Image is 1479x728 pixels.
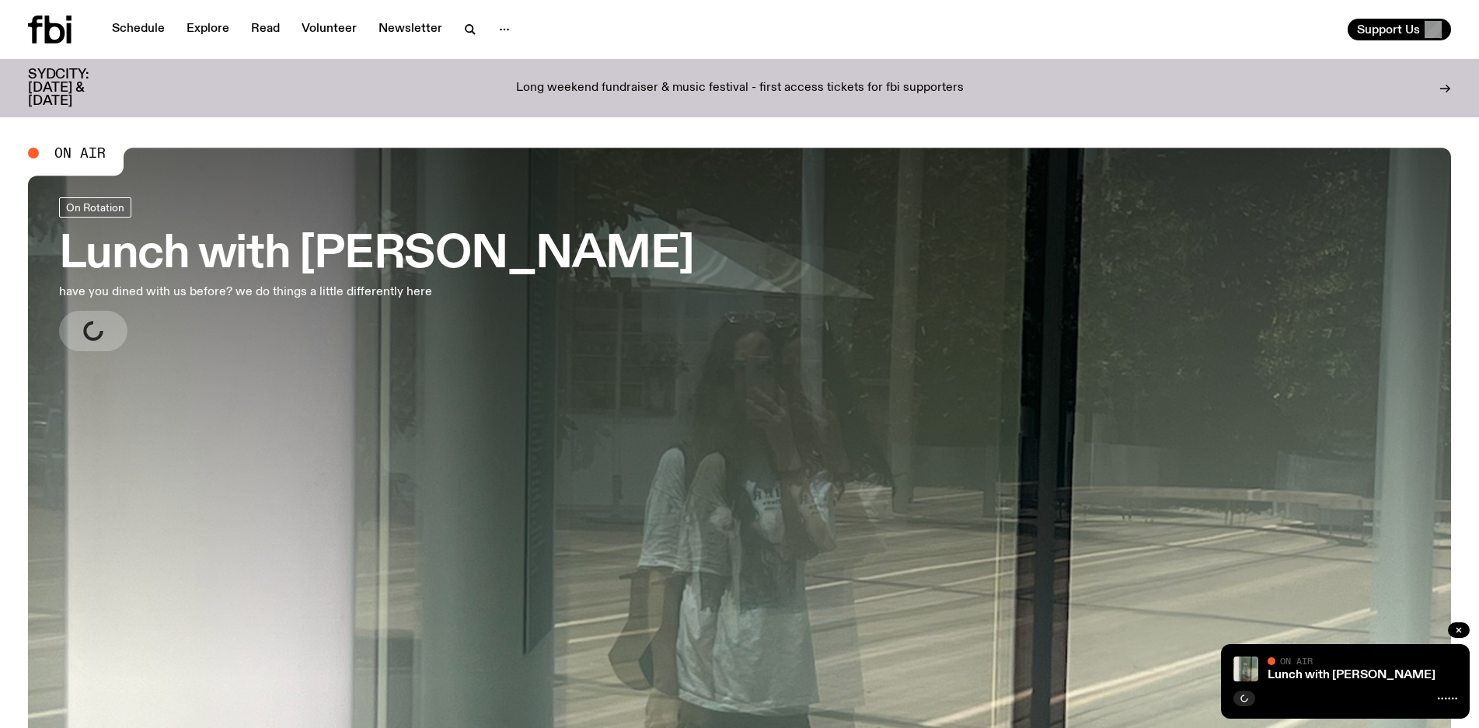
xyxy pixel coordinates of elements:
span: On Air [1280,656,1313,666]
h3: Lunch with [PERSON_NAME] [59,233,694,277]
button: Support Us [1348,19,1451,40]
a: Schedule [103,19,174,40]
a: On Rotation [59,197,131,218]
span: On Air [54,146,106,160]
a: Explore [177,19,239,40]
a: Lunch with [PERSON_NAME]have you dined with us before? we do things a little differently here [59,197,694,351]
a: Lunch with [PERSON_NAME] [1268,669,1435,681]
span: Support Us [1357,23,1420,37]
a: Volunteer [292,19,366,40]
a: Read [242,19,289,40]
p: Long weekend fundraiser & music festival - first access tickets for fbi supporters [516,82,964,96]
span: On Rotation [66,201,124,213]
p: have you dined with us before? we do things a little differently here [59,283,457,301]
a: Newsletter [369,19,452,40]
h3: SYDCITY: [DATE] & [DATE] [28,68,127,108]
